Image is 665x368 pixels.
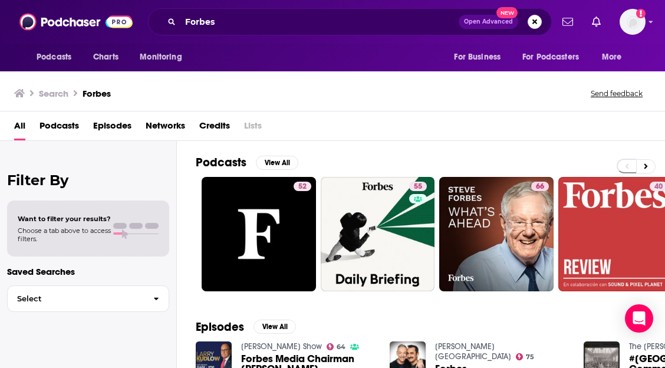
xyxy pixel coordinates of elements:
a: Episodes [93,116,131,140]
a: 66 [531,182,549,191]
button: Send feedback [587,88,646,98]
button: open menu [446,46,515,68]
button: open menu [515,46,596,68]
span: More [602,49,622,65]
a: Credits [199,116,230,140]
a: Charts [85,46,126,68]
p: Saved Searches [7,266,169,277]
span: Logged in as LoriBecker [620,9,646,35]
span: Charts [93,49,118,65]
button: open menu [28,46,87,68]
span: 52 [298,181,307,193]
h2: Filter By [7,172,169,189]
a: Show notifications dropdown [558,12,578,32]
h3: Search [39,88,68,99]
div: Search podcasts, credits, & more... [148,8,552,35]
a: Deejay Chiama Italia [435,341,511,362]
a: 75 [516,353,535,360]
input: Search podcasts, credits, & more... [180,12,459,31]
svg: Add a profile image [636,9,646,18]
span: For Podcasters [522,49,579,65]
span: Want to filter your results? [18,215,111,223]
a: Larry Kudlow Show [241,341,322,351]
span: 64 [337,344,345,350]
button: Show profile menu [620,9,646,35]
a: All [14,116,25,140]
a: 52 [202,177,316,291]
img: Podchaser - Follow, Share and Rate Podcasts [19,11,133,33]
a: Networks [146,116,185,140]
a: Podcasts [39,116,79,140]
a: Show notifications dropdown [587,12,605,32]
img: User Profile [620,9,646,35]
button: open menu [594,46,637,68]
h3: Forbes [83,88,111,99]
a: PodcastsView All [196,155,298,170]
span: 55 [414,181,422,193]
h2: Podcasts [196,155,246,170]
span: 40 [654,181,663,193]
span: Choose a tab above to access filters. [18,226,111,243]
a: 52 [294,182,311,191]
button: open menu [131,46,197,68]
a: 64 [327,343,346,350]
span: Open Advanced [464,19,513,25]
span: Select [8,295,144,303]
a: 55 [321,177,435,291]
span: For Business [454,49,501,65]
span: Monitoring [140,49,182,65]
span: New [496,7,518,18]
button: View All [254,320,296,334]
a: EpisodesView All [196,320,296,334]
div: Open Intercom Messenger [625,304,653,333]
span: Lists [244,116,262,140]
a: 66 [439,177,554,291]
a: 55 [409,182,427,191]
button: Select [7,285,169,312]
span: Podcasts [37,49,71,65]
h2: Episodes [196,320,244,334]
button: Open AdvancedNew [459,15,518,29]
span: 75 [526,354,534,360]
span: 66 [536,181,544,193]
button: View All [256,156,298,170]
